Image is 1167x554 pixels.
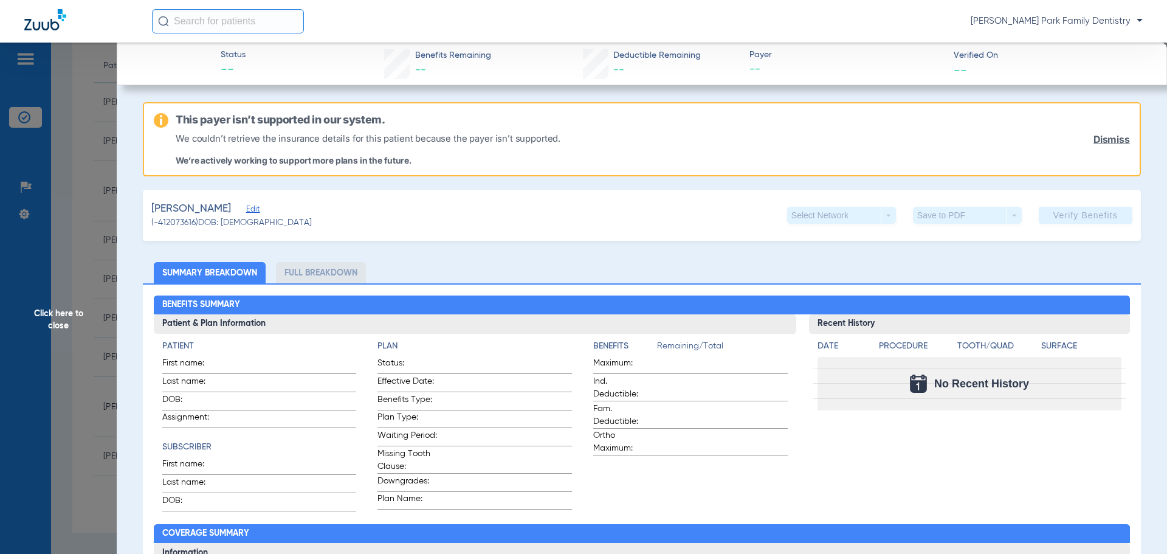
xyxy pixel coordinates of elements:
app-breakdown-title: Surface [1041,340,1121,357]
span: -- [954,63,967,76]
span: Effective Date: [377,375,437,392]
span: First name: [162,357,222,373]
h4: Patient [162,340,357,353]
span: Payer [749,49,943,61]
p: We’re actively working to support more plans in the future. [176,155,560,165]
h4: Date [818,340,869,353]
span: Missing Tooth Clause: [377,448,437,473]
span: Plan Name: [377,493,437,509]
span: Maximum: [593,357,653,373]
h4: Surface [1041,340,1121,353]
span: Benefits Type: [377,393,437,410]
span: -- [613,64,624,75]
a: Dismiss [1093,134,1130,145]
span: Remaining/Total [657,340,788,357]
app-breakdown-title: Benefits [593,340,657,357]
span: No Recent History [934,378,1029,390]
app-breakdown-title: Tooth/Quad [957,340,1038,357]
span: -- [415,64,426,75]
span: Waiting Period: [377,429,437,446]
h3: Recent History [809,314,1131,334]
span: First name: [162,458,222,474]
span: Last name: [162,375,222,392]
span: Status: [377,357,437,373]
span: Edit [246,205,257,216]
span: Ind. Deductible: [593,375,653,401]
span: -- [221,62,246,79]
h4: Procedure [879,340,953,353]
h2: Benefits Summary [154,296,1131,315]
span: Last name: [162,476,222,493]
span: Ortho Maximum: [593,429,653,455]
span: (-412073616) DOB: [DEMOGRAPHIC_DATA] [151,216,312,229]
span: Benefits Remaining [415,49,491,62]
span: Status [221,49,246,61]
h6: This payer isn’t supported in our system. [176,113,385,126]
li: Summary Breakdown [154,262,266,283]
app-breakdown-title: Date [818,340,869,357]
app-breakdown-title: Procedure [879,340,953,357]
img: Calendar [910,375,927,393]
h2: Coverage Summary [154,524,1131,544]
span: DOB: [162,393,222,410]
img: warning-icon [154,113,168,128]
h4: Subscriber [162,441,357,454]
li: Full Breakdown [276,262,366,283]
span: Assignment: [162,411,222,428]
span: -- [749,62,943,77]
span: DOB: [162,494,222,511]
span: [PERSON_NAME] [151,201,231,216]
span: Downgrades: [377,475,437,491]
span: Verified On [954,49,1148,62]
span: Deductible Remaining [613,49,701,62]
span: Fam. Deductible: [593,403,653,428]
p: We couldn’t retrieve the insurance details for this patient because the payer isn’t supported. [176,131,560,145]
img: Search Icon [158,16,169,27]
img: Zuub Logo [24,9,66,30]
h4: Benefits [593,340,657,353]
span: Plan Type: [377,411,437,428]
span: [PERSON_NAME] Park Family Dentistry [971,15,1143,27]
h3: Patient & Plan Information [154,314,796,334]
h4: Tooth/Quad [957,340,1038,353]
input: Search for patients [152,9,304,33]
h4: Plan [377,340,572,353]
